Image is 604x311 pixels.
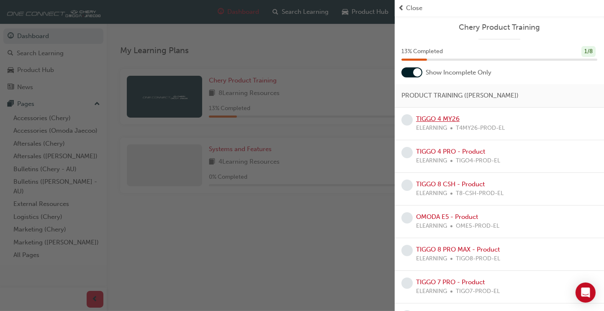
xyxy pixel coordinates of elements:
span: learningRecordVerb_NONE-icon [401,245,413,256]
a: OMODA E5 - Product [416,213,478,221]
span: learningRecordVerb_NONE-icon [401,147,413,158]
span: learningRecordVerb_NONE-icon [401,212,413,224]
span: learningRecordVerb_NONE-icon [401,114,413,126]
a: TIGGO 8 CSH - Product [416,180,485,188]
a: TIGGO 8 PRO MAX - Product [416,246,500,253]
span: OME5-PROD-EL [456,221,499,231]
span: T4MY26-PROD-EL [456,123,505,133]
span: Close [406,3,422,13]
span: learningRecordVerb_NONE-icon [401,180,413,191]
button: prev-iconClose [398,3,601,13]
span: ELEARNING [416,189,447,198]
span: TIGO7-PROD-EL [456,287,500,296]
span: TIGO8-PROD-EL [456,254,500,264]
a: Chery Product Training [401,23,597,32]
span: Show Incomplete Only [426,68,491,77]
span: ELEARNING [416,123,447,133]
span: PRODUCT TRAINING ([PERSON_NAME]) [401,91,519,100]
div: Open Intercom Messenger [576,283,596,303]
span: ELEARNING [416,221,447,231]
span: ELEARNING [416,254,447,264]
span: prev-icon [398,3,404,13]
span: T8-CSH-PROD-EL [456,189,504,198]
span: ELEARNING [416,156,447,166]
a: TIGGO 7 PRO - Product [416,278,485,286]
a: TIGGO 4 PRO - Product [416,148,485,155]
span: ELEARNING [416,287,447,296]
a: TIGGO 4 MY26 [416,115,460,123]
span: TIGO4-PROD-EL [456,156,500,166]
span: 13 % Completed [401,47,443,57]
span: learningRecordVerb_NONE-icon [401,278,413,289]
div: 1 / 8 [581,46,596,57]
